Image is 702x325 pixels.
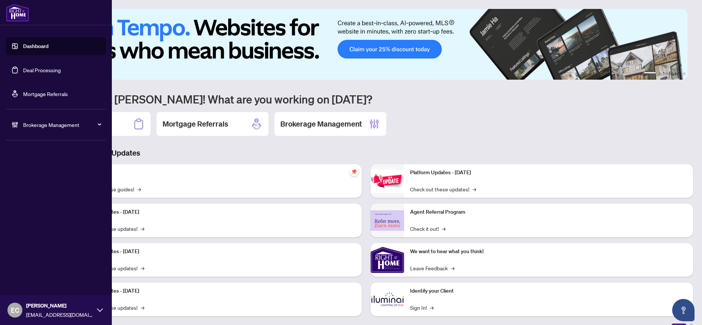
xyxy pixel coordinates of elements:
[410,208,687,216] p: Agent Referral Program
[23,67,61,73] a: Deal Processing
[350,167,359,176] span: pushpin
[6,4,29,22] img: logo
[472,185,476,193] span: →
[26,310,93,319] span: [EMAIL_ADDRESS][DOMAIN_NAME]
[371,210,404,231] img: Agent Referral Program
[410,287,687,295] p: Identify your Client
[442,224,446,233] span: →
[371,283,404,316] img: Identify your Client
[644,72,656,75] button: 1
[39,148,693,158] h3: Brokerage & Industry Updates
[672,299,695,321] button: Open asap
[410,185,476,193] a: Check out these updates!→
[665,72,668,75] button: 3
[410,169,687,177] p: Platform Updates - [DATE]
[78,287,356,295] p: Platform Updates - [DATE]
[410,248,687,256] p: We want to hear what you think!
[671,72,674,75] button: 4
[78,208,356,216] p: Platform Updates - [DATE]
[78,169,356,177] p: Self-Help
[137,185,141,193] span: →
[410,303,434,312] a: Sign In!→
[683,72,686,75] button: 6
[451,264,454,272] span: →
[163,119,228,129] h2: Mortgage Referrals
[26,302,93,310] span: [PERSON_NAME]
[280,119,362,129] h2: Brokerage Management
[371,169,404,193] img: Platform Updates - June 23, 2025
[430,303,434,312] span: →
[410,264,454,272] a: Leave Feedback→
[23,90,68,97] a: Mortgage Referrals
[141,264,144,272] span: →
[141,303,144,312] span: →
[677,72,680,75] button: 5
[23,43,48,50] a: Dashboard
[11,305,19,315] span: EC
[39,92,693,106] h1: Welcome back [PERSON_NAME]! What are you working on [DATE]?
[410,224,446,233] a: Check it out!→
[141,224,144,233] span: →
[78,248,356,256] p: Platform Updates - [DATE]
[39,9,687,80] img: Slide 0
[659,72,662,75] button: 2
[23,121,101,129] span: Brokerage Management
[371,243,404,277] img: We want to hear what you think!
